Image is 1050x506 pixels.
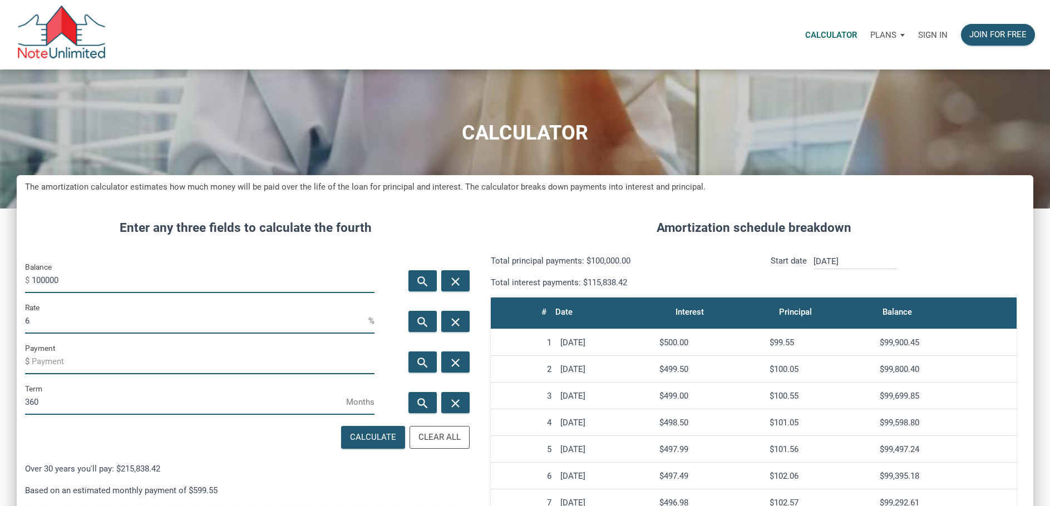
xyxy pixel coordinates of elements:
i: search [416,396,429,410]
button: close [441,351,470,373]
p: Total principal payments: $100,000.00 [491,254,745,267]
i: close [449,396,462,410]
img: NoteUnlimited [17,6,106,64]
span: Months [346,393,374,411]
div: [DATE] [560,391,650,401]
div: $100.55 [770,391,871,401]
i: close [449,356,462,370]
p: Total interest payments: $115,838.42 [491,276,745,289]
div: $497.49 [659,471,761,481]
button: close [441,392,470,413]
p: Sign in [918,30,948,40]
input: Balance [32,268,374,293]
div: $100.05 [770,364,871,374]
button: search [408,311,437,332]
button: close [441,270,470,291]
div: $101.05 [770,418,871,428]
button: Join for free [961,24,1035,46]
a: Sign in [911,17,954,52]
div: [DATE] [560,444,650,454]
a: Plans [864,17,911,52]
button: close [441,311,470,332]
button: search [408,351,437,373]
div: Clear All [418,431,461,444]
div: $498.50 [659,418,761,428]
div: $99,800.40 [880,364,1012,374]
div: $99,395.18 [880,471,1012,481]
label: Balance [25,260,52,274]
div: 2 [495,364,551,374]
div: Interest [676,304,704,320]
h5: The amortization calculator estimates how much money will be paid over the life of the loan for p... [25,181,1025,194]
a: Join for free [954,17,1042,52]
p: Based on an estimated monthly payment of $599.55 [25,484,466,497]
i: close [449,275,462,289]
div: $99,900.45 [880,338,1012,348]
label: Payment [25,341,55,355]
p: Start date [771,254,807,289]
i: search [416,275,429,289]
button: Plans [864,18,911,52]
button: Calculate [341,426,405,449]
button: search [408,270,437,291]
h4: Enter any three fields to calculate the fourth [25,219,466,237]
div: # [541,304,546,320]
div: 5 [495,444,551,454]
label: Rate [25,301,40,314]
div: $102.06 [770,471,871,481]
div: Join for free [969,28,1027,41]
div: 3 [495,391,551,401]
p: Over 30 years you'll pay: $215,838.42 [25,462,466,475]
div: [DATE] [560,338,650,348]
span: % [368,312,374,330]
button: search [408,392,437,413]
p: Calculator [805,30,857,40]
div: [DATE] [560,471,650,481]
span: $ [25,353,32,370]
div: 4 [495,418,551,428]
div: $99,497.24 [880,444,1012,454]
div: 1 [495,338,551,348]
i: close [449,315,462,329]
div: $99,699.85 [880,391,1012,401]
i: search [416,356,429,370]
div: [DATE] [560,418,650,428]
input: Payment [32,349,374,374]
h1: CALCULATOR [8,122,1042,145]
div: $499.50 [659,364,761,374]
div: $500.00 [659,338,761,348]
div: $497.99 [659,444,761,454]
span: $ [25,271,32,289]
input: Term [25,390,346,415]
div: Principal [779,304,812,320]
div: Balance [883,304,912,320]
i: search [416,315,429,329]
div: $101.56 [770,444,871,454]
div: $499.00 [659,391,761,401]
h4: Amortization schedule breakdown [482,219,1025,237]
div: Date [555,304,573,320]
button: Clear All [410,426,470,449]
input: Rate [25,309,368,334]
div: $99.55 [770,338,871,348]
div: Calculate [350,431,396,444]
div: [DATE] [560,364,650,374]
label: Term [25,382,42,395]
a: Calculator [798,17,864,52]
div: $99,598.80 [880,418,1012,428]
p: Plans [870,30,896,40]
div: 6 [495,471,551,481]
